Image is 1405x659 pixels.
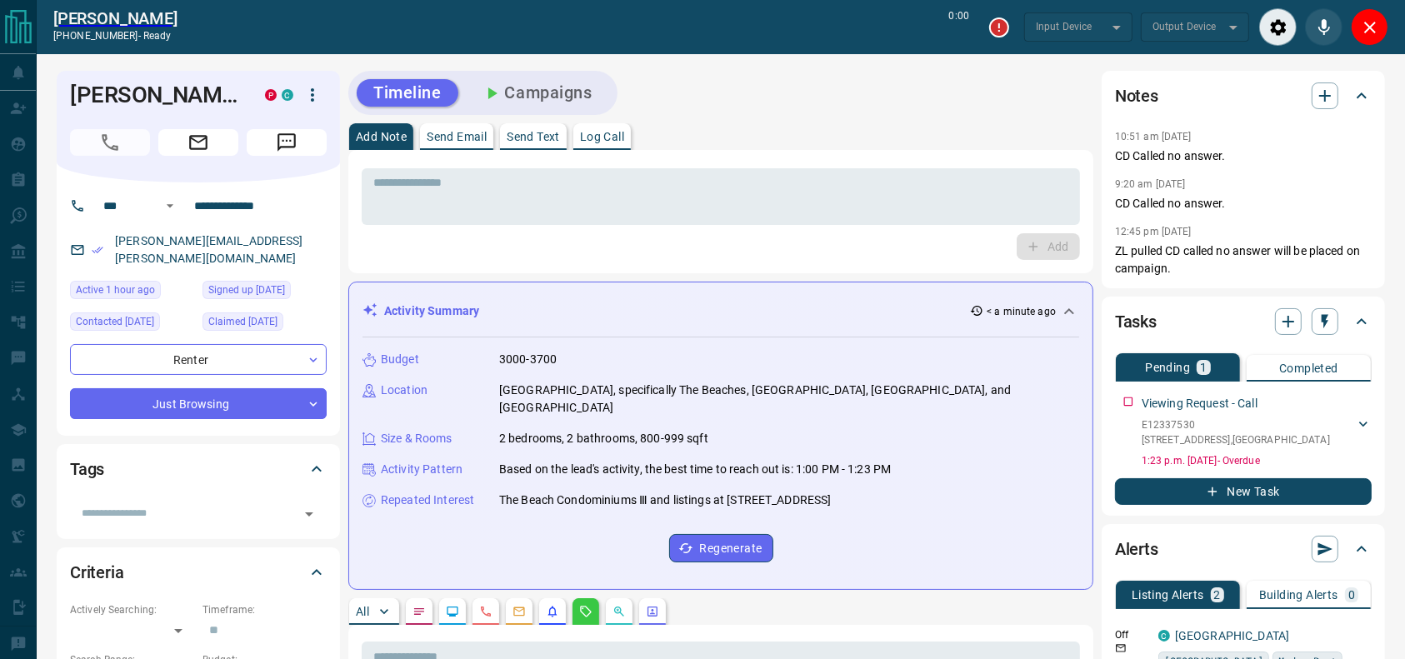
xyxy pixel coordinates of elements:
[143,30,172,42] span: ready
[499,382,1079,417] p: [GEOGRAPHIC_DATA], specifically The Beaches, [GEOGRAPHIC_DATA], [GEOGRAPHIC_DATA], and [GEOGRAPHI...
[70,129,150,156] span: Call
[70,281,194,304] div: Mon Aug 18 2025
[949,8,969,46] p: 0:00
[1142,414,1372,451] div: E12337530[STREET_ADDRESS],[GEOGRAPHIC_DATA]
[247,129,327,156] span: Message
[381,351,419,368] p: Budget
[499,461,891,478] p: Based on the lead's activity, the best time to reach out is: 1:00 PM - 1:23 PM
[1132,589,1204,601] p: Listing Alerts
[70,602,194,617] p: Actively Searching:
[1142,453,1372,468] p: 1:23 p.m. [DATE] - Overdue
[282,89,293,101] div: condos.ca
[1115,226,1192,237] p: 12:45 pm [DATE]
[1115,308,1157,335] h2: Tasks
[1305,8,1342,46] div: Mute
[357,79,458,107] button: Timeline
[580,131,624,142] p: Log Call
[202,312,327,336] div: Tue Nov 26 2024
[1115,178,1186,190] p: 9:20 am [DATE]
[579,605,592,618] svg: Requests
[646,605,659,618] svg: Agent Actions
[1115,147,1372,165] p: CD Called no answer.
[297,502,321,526] button: Open
[479,605,492,618] svg: Calls
[70,344,327,375] div: Renter
[1279,362,1338,374] p: Completed
[70,456,104,482] h2: Tags
[381,430,452,447] p: Size & Rooms
[70,82,240,108] h1: [PERSON_NAME]
[381,461,462,478] p: Activity Pattern
[208,282,285,298] span: Signed up [DATE]
[381,492,474,509] p: Repeated Interest
[70,552,327,592] div: Criteria
[53,28,177,43] p: [PHONE_NUMBER] -
[160,196,180,216] button: Open
[384,302,479,320] p: Activity Summary
[208,313,277,330] span: Claimed [DATE]
[76,282,155,298] span: Active 1 hour ago
[202,281,327,304] div: Mon Aug 17 2020
[512,605,526,618] svg: Emails
[1142,417,1330,432] p: E12337530
[1115,76,1372,116] div: Notes
[76,313,154,330] span: Contacted [DATE]
[202,602,327,617] p: Timeframe:
[70,312,194,336] div: Wed Dec 04 2024
[1115,82,1158,109] h2: Notes
[1115,302,1372,342] div: Tasks
[499,430,708,447] p: 2 bedrooms, 2 bathrooms, 800-999 sqft
[1115,642,1127,654] svg: Email
[499,351,557,368] p: 3000-3700
[1348,589,1355,601] p: 0
[1115,536,1158,562] h2: Alerts
[1200,362,1207,373] p: 1
[70,449,327,489] div: Tags
[1115,478,1372,505] button: New Task
[1115,627,1148,642] p: Off
[356,131,407,142] p: Add Note
[115,234,303,265] a: [PERSON_NAME][EMAIL_ADDRESS][PERSON_NAME][DOMAIN_NAME]
[1115,242,1372,277] p: ZL pulled CD called no answer will be placed on campaign.
[1145,362,1190,373] p: Pending
[412,605,426,618] svg: Notes
[362,296,1079,327] div: Activity Summary< a minute ago
[612,605,626,618] svg: Opportunities
[987,304,1056,319] p: < a minute ago
[70,388,327,419] div: Just Browsing
[70,559,124,586] h2: Criteria
[1115,529,1372,569] div: Alerts
[1259,8,1297,46] div: Audio Settings
[92,244,103,256] svg: Email Verified
[1142,432,1330,447] p: [STREET_ADDRESS] , [GEOGRAPHIC_DATA]
[1158,630,1170,642] div: condos.ca
[356,606,369,617] p: All
[507,131,560,142] p: Send Text
[158,129,238,156] span: Email
[1115,131,1192,142] p: 10:51 am [DATE]
[427,131,487,142] p: Send Email
[1175,629,1289,642] a: [GEOGRAPHIC_DATA]
[53,8,177,28] a: [PERSON_NAME]
[546,605,559,618] svg: Listing Alerts
[265,89,277,101] div: property.ca
[669,534,773,562] button: Regenerate
[1115,195,1372,212] p: CD Called no answer.
[446,605,459,618] svg: Lead Browsing Activity
[1142,395,1257,412] p: Viewing Request - Call
[465,79,609,107] button: Campaigns
[1259,589,1338,601] p: Building Alerts
[1214,589,1221,601] p: 2
[499,492,832,509] p: The Beach Condominiums Ⅲ and listings at [STREET_ADDRESS]
[381,382,427,399] p: Location
[1351,8,1388,46] div: Close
